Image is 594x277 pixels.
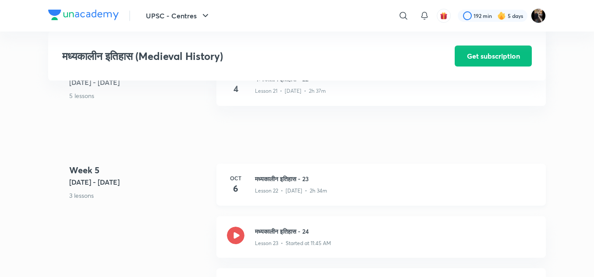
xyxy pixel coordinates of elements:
[255,227,535,236] h3: मध्यकालीन इतिहास - 24
[531,8,546,23] img: amit tripathi
[69,191,209,200] p: 3 lessons
[216,216,546,268] a: मध्यकालीन इतिहास - 24Lesson 23 • Started at 11:45 AM
[62,50,405,63] h3: मध्यकालीन इतिहास (Medieval History)
[455,46,532,67] button: Get subscription
[227,182,244,195] h4: 6
[437,9,451,23] button: avatar
[255,174,535,183] h3: मध्यकालीन इतिहास - 23
[497,11,506,20] img: streak
[69,77,209,88] h5: [DATE] - [DATE]
[255,187,327,195] p: Lesson 22 • [DATE] • 2h 34m
[216,64,546,116] a: Oct4मध्यकालीन इतिहास - 22Lesson 21 • [DATE] • 2h 37m
[69,177,209,187] h5: [DATE] - [DATE]
[255,239,331,247] p: Lesson 23 • Started at 11:45 AM
[48,10,119,20] img: Company Logo
[141,7,216,25] button: UPSC - Centres
[227,174,244,182] h6: Oct
[69,91,209,100] p: 5 lessons
[255,87,326,95] p: Lesson 21 • [DATE] • 2h 37m
[48,10,119,22] a: Company Logo
[440,12,448,20] img: avatar
[69,164,209,177] h4: Week 5
[216,164,546,216] a: Oct6मध्यकालीन इतिहास - 23Lesson 22 • [DATE] • 2h 34m
[227,82,244,95] h4: 4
